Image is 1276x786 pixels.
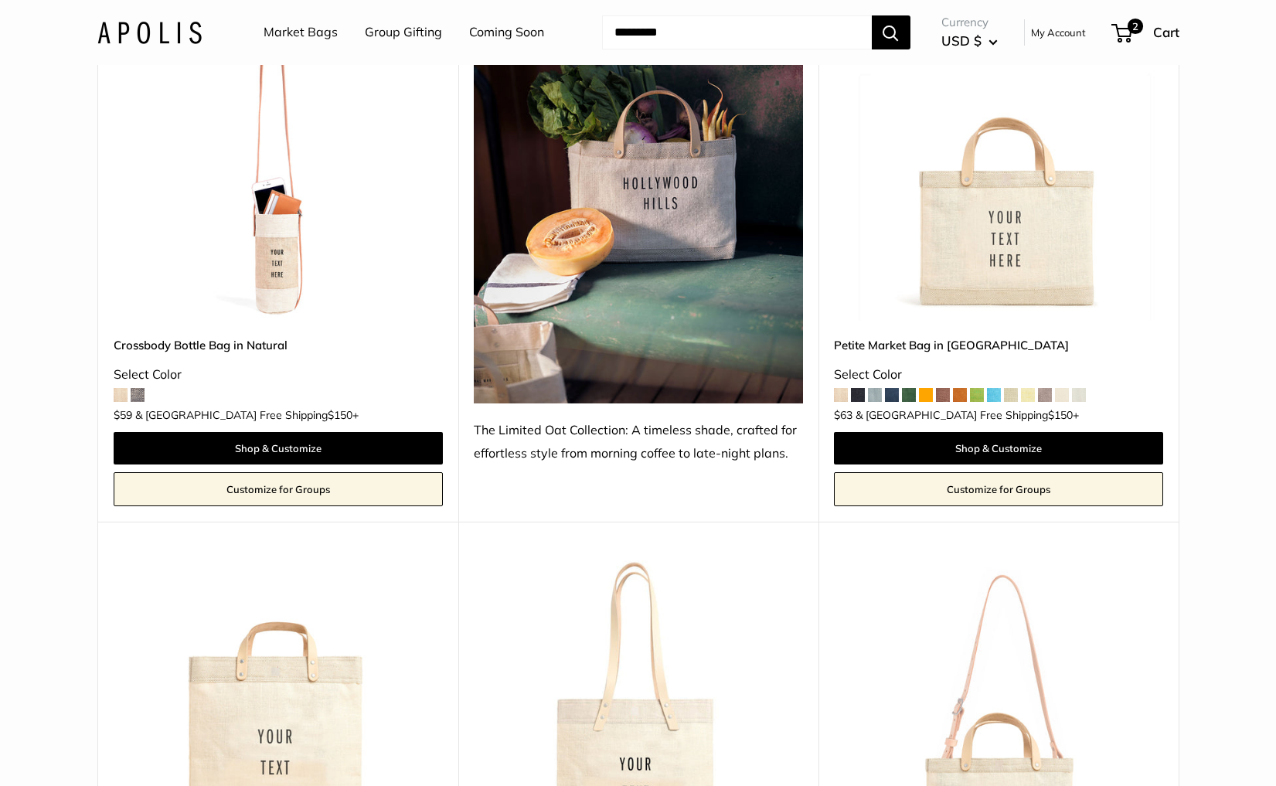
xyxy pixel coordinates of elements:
a: Petite Market Bag in [GEOGRAPHIC_DATA] [834,336,1163,354]
a: My Account [1031,23,1086,42]
span: $63 [834,408,852,422]
div: The Limited Oat Collection: A timeless shade, crafted for effortless style from morning coffee to... [474,419,803,465]
div: Select Color [834,363,1163,386]
span: Currency [941,12,998,33]
a: Customize for Groups [114,472,443,506]
span: $59 [114,408,132,422]
input: Search... [602,15,872,49]
div: Select Color [114,363,443,386]
a: Shop & Customize [114,432,443,464]
span: Cart [1153,24,1179,40]
a: Market Bags [264,21,338,44]
span: $150 [328,408,352,422]
a: 2 Cart [1113,20,1179,45]
span: 2 [1127,19,1142,34]
a: Crossbody Bottle Bag in Natural [114,336,443,354]
img: Apolis [97,21,202,43]
span: $150 [1048,408,1073,422]
span: & [GEOGRAPHIC_DATA] Free Shipping + [856,410,1079,420]
span: & [GEOGRAPHIC_DATA] Free Shipping + [135,410,359,420]
a: Customize for Groups [834,472,1163,506]
a: Coming Soon [469,21,544,44]
span: USD $ [941,32,982,49]
a: Shop & Customize [834,432,1163,464]
a: Group Gifting [365,21,442,44]
button: Search [872,15,910,49]
button: USD $ [941,29,998,53]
